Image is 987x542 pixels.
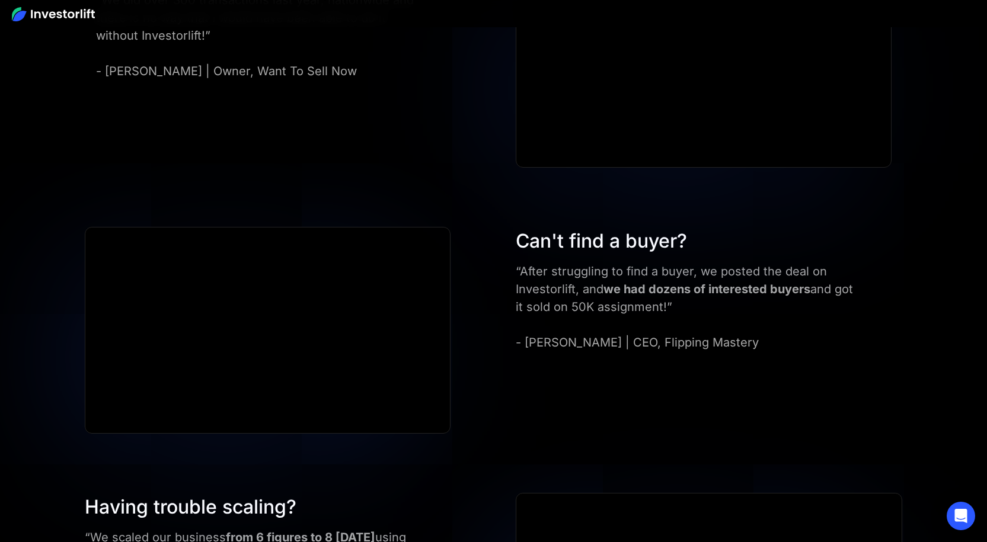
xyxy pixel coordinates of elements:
strong: we had dozens of interested buyers [603,282,810,296]
iframe: JERRY N [85,227,449,433]
div: “After struggling to find a buyer, we posted the deal on Investorlift, and and got it sold on 50K... [516,262,864,351]
div: Having trouble scaling? [85,493,414,521]
div: Can't find a buyer? [516,227,864,255]
div: Open Intercom Messenger [947,502,975,530]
